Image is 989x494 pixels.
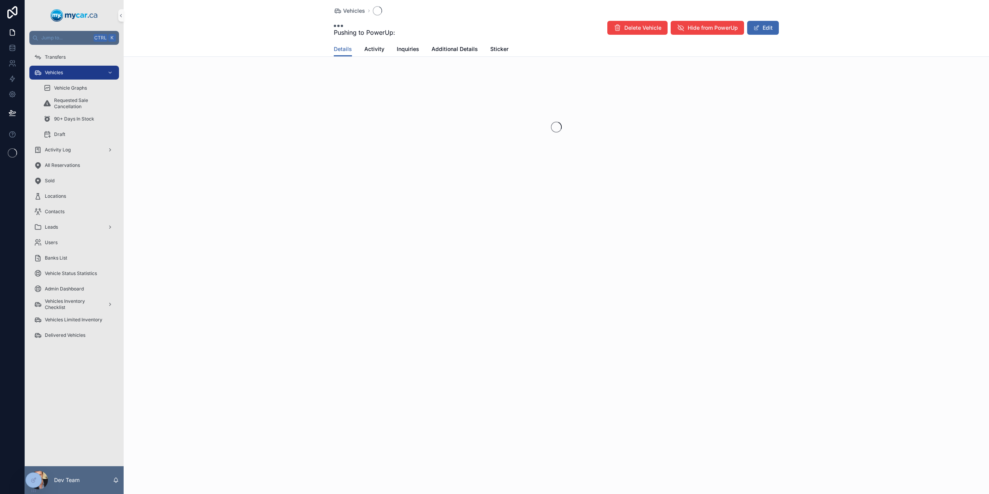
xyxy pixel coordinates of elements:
span: Contacts [45,209,65,215]
a: Requested Sale Cancellation [39,97,119,110]
span: Draft [54,131,65,138]
a: Vehicles [334,7,365,15]
span: Ctrl [93,34,107,42]
span: Banks List [45,255,67,261]
a: Transfers [29,50,119,64]
span: Hide from PowerUp [688,24,738,32]
span: Vehicles Inventory Checklist [45,298,101,311]
span: Vehicle Status Statistics [45,270,97,277]
a: Details [334,42,352,57]
div: scrollable content [25,45,124,352]
a: Draft [39,127,119,141]
button: Jump to...CtrlK [29,31,119,45]
a: 90+ Days In Stock [39,112,119,126]
span: Admin Dashboard [45,286,84,292]
span: Vehicle Graphs [54,85,87,91]
span: 90+ Days In Stock [54,116,94,122]
span: Inquiries [397,45,419,53]
a: All Reservations [29,158,119,172]
a: Inquiries [397,42,419,58]
a: Admin Dashboard [29,282,119,296]
a: Sticker [490,42,508,58]
a: Vehicles [29,66,119,80]
span: Activity [364,45,384,53]
a: Delivered Vehicles [29,328,119,342]
span: Activity Log [45,147,71,153]
a: Banks List [29,251,119,265]
a: Vehicle Status Statistics [29,267,119,280]
span: All Reservations [45,162,80,168]
a: Vehicle Graphs [39,81,119,95]
span: Delete Vehicle [624,24,661,32]
a: Locations [29,189,119,203]
button: Hide from PowerUp [671,21,744,35]
span: Leads [45,224,58,230]
a: Vehicles Limited Inventory [29,313,119,327]
a: Activity Log [29,143,119,157]
span: Vehicles [45,70,63,76]
span: Sold [45,178,54,184]
a: Leads [29,220,119,234]
span: Locations [45,193,66,199]
p: Dev Team [54,476,80,484]
span: K [109,35,115,41]
span: Vehicles [343,7,365,15]
a: Activity [364,42,384,58]
span: Delivered Vehicles [45,332,85,338]
span: Vehicles Limited Inventory [45,317,102,323]
span: Sticker [490,45,508,53]
a: Sold [29,174,119,188]
span: Additional Details [432,45,478,53]
a: Contacts [29,205,119,219]
span: Transfers [45,54,66,60]
span: Pushing to PowerUp: [334,28,395,37]
img: App logo [51,9,98,22]
a: Vehicles Inventory Checklist [29,297,119,311]
span: Details [334,45,352,53]
a: Users [29,236,119,250]
button: Edit [747,21,779,35]
button: Delete Vehicle [607,21,668,35]
a: Additional Details [432,42,478,58]
span: Users [45,239,58,246]
span: Requested Sale Cancellation [54,97,111,110]
span: Jump to... [41,35,90,41]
